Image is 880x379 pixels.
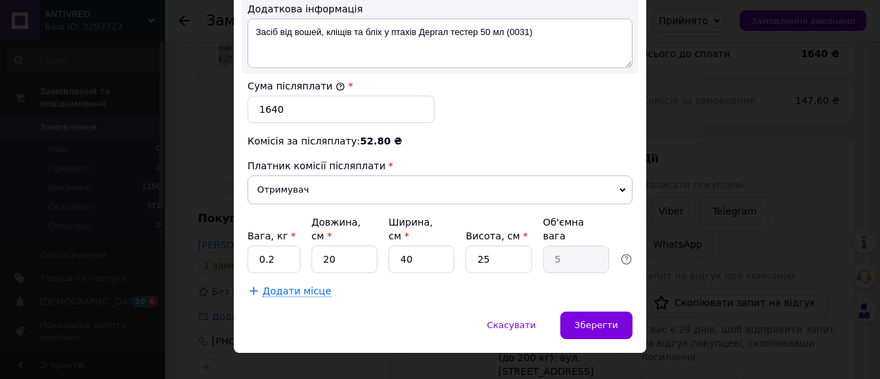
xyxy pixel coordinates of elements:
span: Платник комісії післяплати [247,160,386,171]
span: Скасувати [487,320,536,330]
label: Вага, кг [247,230,296,241]
span: Додати місце [263,285,331,297]
span: 52.80 ₴ [360,136,402,147]
div: Додаткова інформація [247,2,632,16]
label: Висота, см [465,230,527,241]
textarea: Засіб від вошей, кліщів та бліх у птахів Дергал тестер 50 мл (0031) [247,19,632,68]
span: Зберегти [575,320,618,330]
label: Ширина, см [388,217,432,241]
div: Об'ємна вага [543,215,609,243]
label: Довжина, см [311,217,361,241]
div: Комісія за післяплату: [247,134,632,148]
span: Отримувач [247,175,632,204]
label: Сума післяплати [247,80,345,91]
